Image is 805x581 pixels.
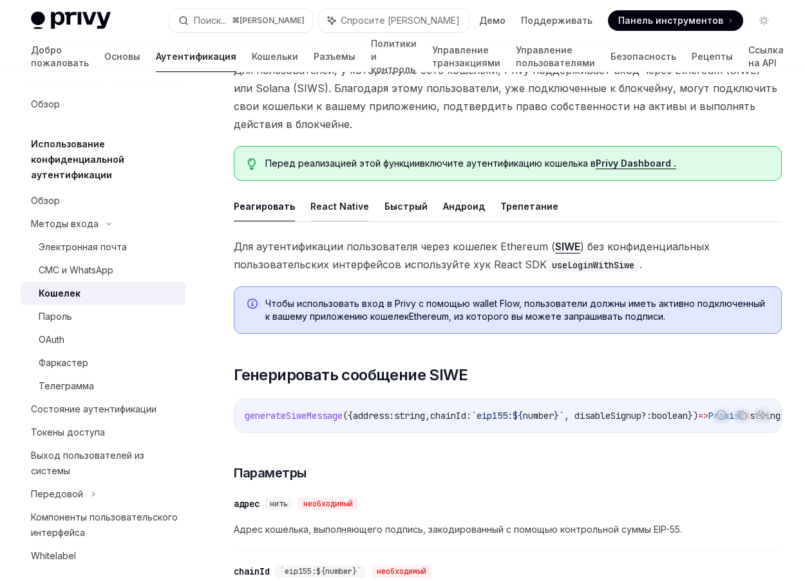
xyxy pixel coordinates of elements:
span: ` [559,410,564,421]
button: Реагировать [234,191,295,221]
font: Обзор [31,98,60,109]
a: Демо [479,14,506,27]
button: Быстрый [384,191,428,221]
font: Для аутентификации пользователя через кошелек Ethereum ( [234,240,555,253]
font: Параметры [234,465,307,481]
span: Promise [708,410,744,421]
font: Поиск... [194,15,227,26]
a: OAuth [21,328,185,351]
font: Панель инструментов [618,15,723,26]
a: Телеграмма [21,374,185,398]
a: Аутентификация [156,41,236,72]
a: Фаркастер [21,351,185,374]
a: Панель инструментов [608,10,743,31]
font: Компоненты пользовательского интерфейса [31,512,178,538]
span: ${ [513,410,523,421]
font: Демо [479,15,506,26]
font: Передовой [31,488,83,499]
font: `eip155:${number}` [280,566,361,576]
font: Ethereum [409,311,449,322]
span: generateSiweMessage [245,410,343,421]
font: Пароль [39,311,72,322]
a: Политики и контроль [371,41,417,72]
a: Whitelabel [21,544,185,567]
font: Поддерживать [521,15,592,26]
a: Безопасность [611,41,676,72]
font: Токены доступа [31,427,105,438]
font: SIWE [555,240,580,253]
font: Управление пользователями [516,44,595,68]
a: Компоненты пользовательского интерфейса [21,506,185,544]
font: [PERSON_NAME] [240,15,305,25]
span: string [394,410,425,421]
font: Кошельки [252,51,298,62]
font: Адрес кошелька, выполняющего подпись, закодированный с помощью контрольной суммы EIP-55. [234,524,682,535]
a: СМС и WhatsApp [21,259,185,282]
font: Чтобы использовать вход в Privy с помощью wallet Flow, пользователи должны иметь активно подключе... [265,298,765,322]
span: , [425,410,430,421]
font: нить [270,499,288,509]
font: Трепетание [500,201,558,212]
a: Выход пользователей из системы [21,444,185,483]
font: Перед реализацией этой функции [265,158,420,169]
font: chainId [234,566,270,577]
font: React Native [310,201,369,212]
button: Спросите [PERSON_NAME] [319,9,469,32]
font: Спросите [PERSON_NAME] [341,15,460,26]
font: Whitelabel [31,550,76,561]
font: Добро пожаловать [31,44,89,68]
font: , из которого вы можете запрашивать подписи. [449,311,665,322]
font: Методы входа [31,218,99,229]
button: React Native [310,191,369,221]
font: необходимый [377,566,426,576]
font: Безопасность [611,51,676,62]
span: `eip155: [471,410,513,421]
font: Электронная почта [39,241,127,252]
font: Рецепты [692,51,733,62]
span: : [647,410,652,421]
font: ⌘ [232,15,240,25]
font: Фаркастер [39,357,88,368]
span: address: [353,410,394,421]
font: Управление транзакциями [432,44,500,68]
span: number [523,410,554,421]
button: Трепетание [500,191,558,221]
span: }) [688,410,698,421]
span: , disableSignup? [564,410,647,421]
span: boolean [652,410,688,421]
span: > [781,410,786,421]
button: Спросите ИИ [754,407,771,423]
font: необходимый [303,499,353,509]
svg: Кончик [247,158,256,170]
button: Включить темный режим [753,10,774,31]
a: Обзор [21,189,185,212]
a: Ссылка на API [748,41,784,72]
code: useLoginWithSiwe [547,258,639,272]
font: Реагировать [234,201,295,212]
font: Аутентификация [156,51,236,62]
font: адрес [234,498,260,510]
a: Управление транзакциями [432,41,500,72]
a: Privy Dashboard . [596,158,676,169]
a: Состояние аутентификации [21,398,185,421]
img: светлый логотип [31,12,111,30]
font: Телеграмма [39,380,94,391]
span: => [698,410,708,421]
font: . [639,258,642,271]
font: Состояние аутентификации [31,403,156,414]
a: Электронная почта [21,235,185,259]
font: Андроид [443,201,485,212]
a: Кошелек [21,282,185,305]
font: Политики и контроль [371,38,417,75]
font: Ссылка на API [748,44,784,68]
font: Использование конфиденциальной аутентификации [31,138,124,180]
a: Управление пользователями [516,41,595,72]
button: Андроид [443,191,485,221]
a: Пароль [21,305,185,328]
font: включите аутентификацию кошелька в [420,158,596,169]
a: Обзор [21,93,185,116]
a: Рецепты [692,41,733,72]
svg: Информация [247,299,260,311]
a: Основы [104,41,140,72]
